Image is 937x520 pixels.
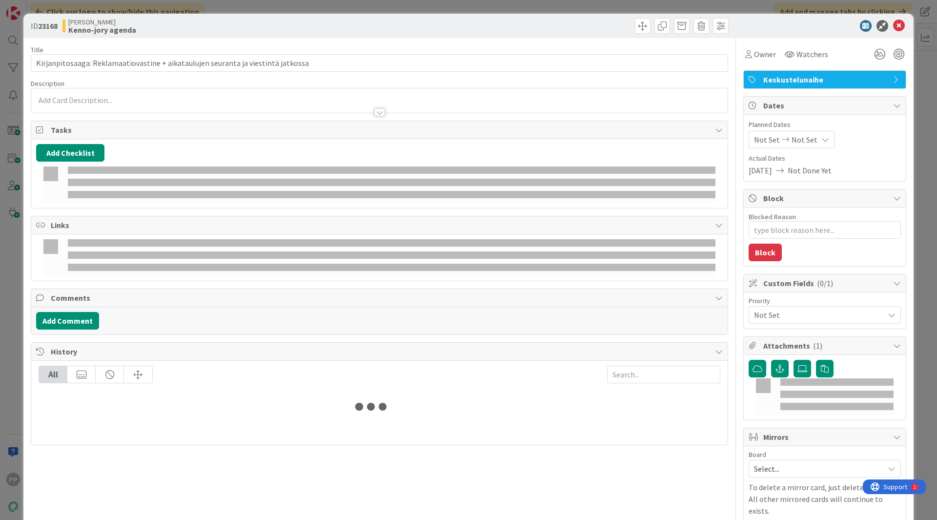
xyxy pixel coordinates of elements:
div: 1 [51,4,53,12]
span: Not Done Yet [788,165,832,176]
span: Description [31,79,64,88]
button: Add Checklist [36,144,104,162]
input: Search... [607,366,720,383]
span: [PERSON_NAME] [68,18,136,26]
b: 23168 [38,21,58,31]
span: Comments [51,292,710,304]
span: Custom Fields [763,277,888,289]
span: Planned Dates [749,120,901,130]
span: Not Set [754,308,879,322]
span: ID [31,20,58,32]
span: ( 0/1 ) [817,278,833,288]
span: Actual Dates [749,153,901,164]
label: Title [31,45,43,54]
div: All [39,366,67,383]
div: Priority [749,297,901,304]
p: To delete a mirror card, just delete the card. All other mirrored cards will continue to exists. [749,481,901,517]
button: Block [749,244,782,261]
span: Board [749,451,766,458]
span: [DATE] [749,165,772,176]
span: Watchers [796,48,828,60]
label: Blocked Reason [749,212,796,221]
span: Tasks [51,124,710,136]
span: ( 1 ) [813,341,822,351]
span: History [51,346,710,357]
span: Support [20,1,44,13]
input: type card name here... [31,54,728,72]
span: Links [51,219,710,231]
span: Keskustelunaihe [763,74,888,85]
span: Not Set [792,134,817,146]
span: Dates [763,100,888,111]
span: Owner [754,48,776,60]
span: Attachments [763,340,888,352]
span: Mirrors [763,431,888,443]
button: Add Comment [36,312,99,330]
span: Select... [754,462,879,476]
b: Kenno-jory agenda [68,26,136,34]
span: Not Set [754,134,780,146]
span: Block [763,192,888,204]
